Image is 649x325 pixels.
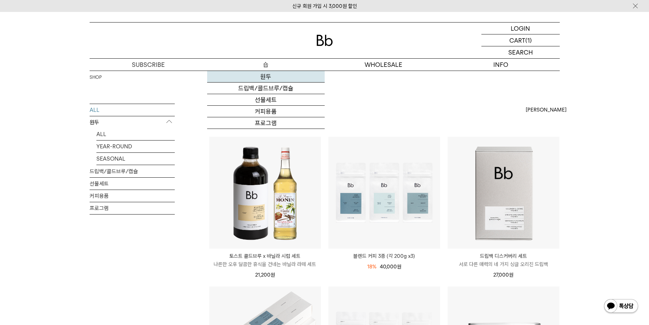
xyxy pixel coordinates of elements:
[442,59,560,71] p: INFO
[328,252,440,260] a: 블렌드 커피 3종 (각 200g x3)
[207,94,325,106] a: 선물세트
[96,141,175,152] a: YEAR-ROUND
[271,272,275,278] span: 원
[207,106,325,117] a: 커피용품
[209,260,321,268] p: 나른한 오후 달콤한 휴식을 건네는 바닐라 라떼 세트
[493,272,513,278] span: 27,000
[90,116,175,129] p: 원두
[481,23,560,34] a: LOGIN
[96,128,175,140] a: ALL
[209,252,321,260] p: 토스트 콜드브루 x 바닐라 시럽 세트
[90,202,175,214] a: 프로그램
[90,190,175,202] a: 커피용품
[380,264,401,270] span: 40,000
[90,178,175,190] a: 선물세트
[526,106,567,114] span: [PERSON_NAME]
[448,252,559,268] a: 드립백 디스커버리 세트 서로 다른 매력의 네 가지 싱글 오리진 드립백
[292,3,357,9] a: 신규 회원 가입 시 3,000원 할인
[397,264,401,270] span: 원
[90,165,175,177] a: 드립백/콜드브루/캡슐
[448,260,559,268] p: 서로 다른 매력의 네 가지 싱글 오리진 드립백
[367,263,376,271] div: 18%
[207,71,325,83] a: 원두
[511,23,530,34] p: LOGIN
[448,137,559,249] img: 드립백 디스커버리 세트
[509,34,525,46] p: CART
[508,46,533,58] p: SEARCH
[603,298,639,315] img: 카카오톡 채널 1:1 채팅 버튼
[255,272,275,278] span: 21,200
[207,83,325,94] a: 드립백/콜드브루/캡슐
[316,35,333,46] img: 로고
[509,272,513,278] span: 원
[448,252,559,260] p: 드립백 디스커버리 세트
[207,117,325,129] a: 프로그램
[96,153,175,165] a: SEASONAL
[207,59,325,71] a: 숍
[90,104,175,116] a: ALL
[90,59,207,71] a: SUBSCRIBE
[90,74,102,81] a: SHOP
[328,137,440,249] img: 블렌드 커피 3종 (각 200g x3)
[481,34,560,46] a: CART (1)
[525,34,532,46] p: (1)
[209,252,321,268] a: 토스트 콜드브루 x 바닐라 시럽 세트 나른한 오후 달콤한 휴식을 건네는 바닐라 라떼 세트
[325,59,442,71] p: WHOLESALE
[209,137,321,249] img: 토스트 콜드브루 x 바닐라 시럽 세트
